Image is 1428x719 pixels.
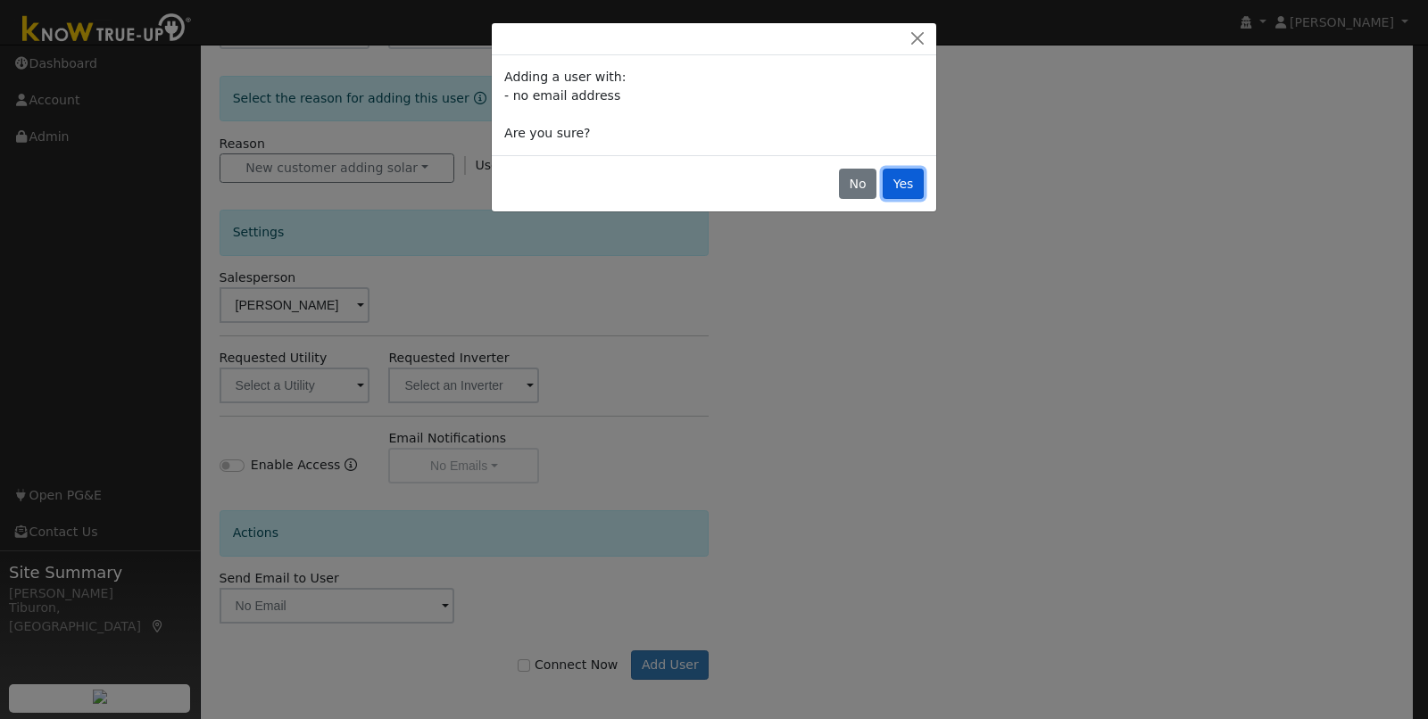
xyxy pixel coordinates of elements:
[905,29,930,48] button: Close
[504,88,620,103] span: - no email address
[504,126,590,140] span: Are you sure?
[883,169,924,199] button: Yes
[504,70,626,84] span: Adding a user with:
[839,169,876,199] button: No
